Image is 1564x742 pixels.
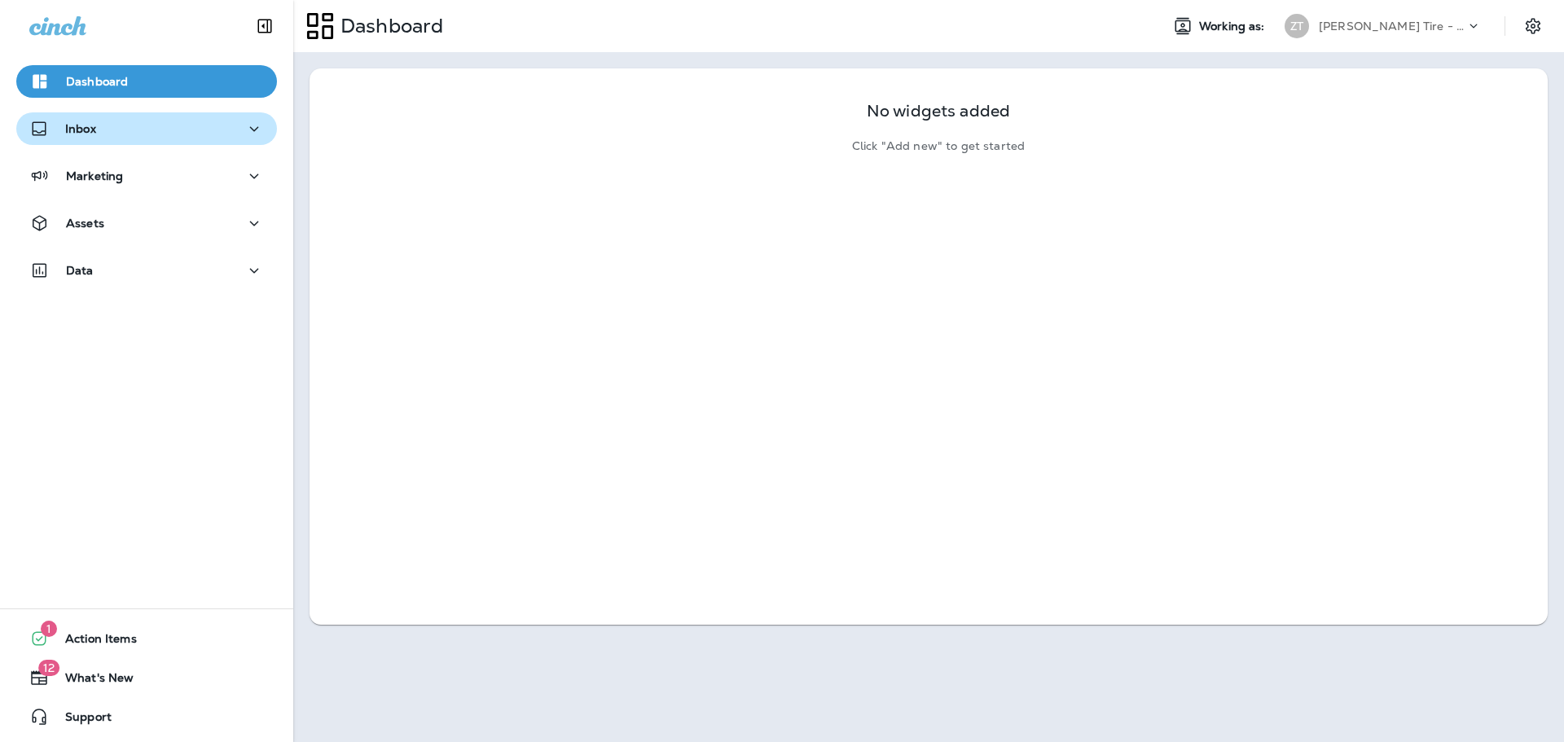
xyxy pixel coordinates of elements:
button: 1Action Items [16,622,277,655]
div: ZT [1285,14,1309,38]
p: Assets [66,217,104,230]
span: 12 [38,660,59,676]
span: Support [49,710,112,730]
p: Data [66,264,94,277]
button: Support [16,700,277,733]
span: 1 [41,621,57,637]
button: 12What's New [16,661,277,694]
button: Data [16,254,277,287]
button: Dashboard [16,65,277,98]
p: [PERSON_NAME] Tire - [GEOGRAPHIC_DATA] [1319,20,1465,33]
p: Dashboard [334,14,443,38]
button: Inbox [16,112,277,145]
span: Action Items [49,632,137,652]
button: Marketing [16,160,277,192]
button: Collapse Sidebar [242,10,288,42]
p: No widgets added [867,104,1010,118]
p: Click "Add new" to get started [852,139,1025,153]
button: Assets [16,207,277,239]
p: Dashboard [66,75,128,88]
span: Working as: [1199,20,1268,33]
span: What's New [49,671,134,691]
button: Settings [1518,11,1548,41]
p: Marketing [66,169,123,182]
p: Inbox [65,122,96,135]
